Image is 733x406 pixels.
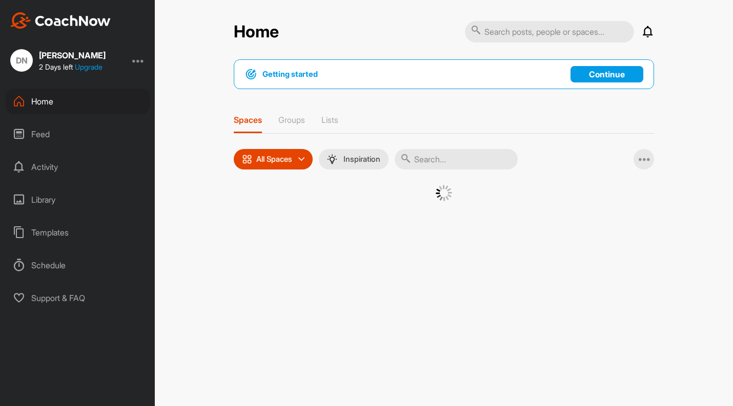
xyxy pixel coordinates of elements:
div: Library [6,187,150,212]
h2: Home [234,22,279,42]
div: DN [10,49,33,72]
p: All Spaces [256,155,292,163]
div: Schedule [6,252,150,278]
img: bullseye [245,68,257,80]
a: Continue [571,66,643,82]
p: Lists [321,115,338,125]
p: Inspiration [343,155,380,163]
h1: Getting started [262,69,318,80]
p: Spaces [234,115,262,125]
img: menuIcon [327,154,337,164]
img: G6gVgL6ErOh57ABN0eRmCEwV0I4iEi4d8EwaPGI0tHgoAbU4EAHFLEQAh+QQFCgALACwIAA4AGAASAAAEbHDJSesaOCdk+8xg... [436,185,452,201]
input: Search posts, people or spaces... [465,21,634,42]
div: Feed [6,121,150,147]
div: [PERSON_NAME] [39,51,106,59]
span: 2 Days left [39,62,73,71]
img: CoachNow [10,12,111,29]
p: Groups [278,115,305,125]
div: Support & FAQ [6,285,150,311]
div: Activity [6,154,150,180]
div: Home [6,89,150,114]
input: Search... [395,149,518,169]
a: Upgrade [75,62,103,71]
div: Templates [6,220,150,245]
img: icon [242,154,252,164]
